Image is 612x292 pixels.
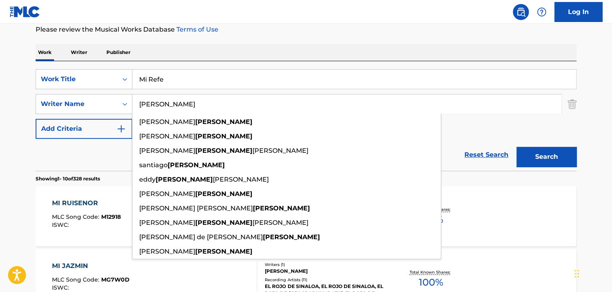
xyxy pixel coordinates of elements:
[52,213,101,220] span: MLC Song Code :
[252,219,308,226] span: [PERSON_NAME]
[418,275,443,290] span: 100 %
[516,147,576,167] button: Search
[139,219,195,226] span: [PERSON_NAME]
[534,4,550,20] div: Help
[263,233,320,241] strong: [PERSON_NAME]
[36,25,576,34] p: Please review the Musical Works Database
[139,132,195,140] span: [PERSON_NAME]
[139,147,195,154] span: [PERSON_NAME]
[139,161,168,169] span: santiago
[139,233,263,241] span: [PERSON_NAME] de [PERSON_NAME]
[513,4,529,20] a: Public Search
[409,269,452,275] p: Total Known Shares:
[36,44,54,61] p: Work
[195,190,252,198] strong: [PERSON_NAME]
[213,176,269,183] span: [PERSON_NAME]
[195,147,252,154] strong: [PERSON_NAME]
[36,69,576,171] form: Search Form
[10,6,40,18] img: MLC Logo
[139,176,156,183] span: eddy
[139,118,195,126] span: [PERSON_NAME]
[52,276,101,283] span: MLC Song Code :
[139,204,253,212] span: [PERSON_NAME] [PERSON_NAME]
[36,186,576,246] a: MI RUISENORMLC Song Code:M12918ISWC:Writers (3)[PERSON_NAME], [PERSON_NAME], [PERSON_NAME]Recordi...
[101,213,121,220] span: M12918
[265,262,386,268] div: Writers ( 1 )
[460,146,512,164] a: Reset Search
[568,94,576,114] img: Delete Criterion
[104,44,133,61] p: Publisher
[195,132,252,140] strong: [PERSON_NAME]
[139,248,195,255] span: [PERSON_NAME]
[253,204,310,212] strong: [PERSON_NAME]
[101,276,130,283] span: MG7W0D
[572,254,612,292] iframe: Chat Widget
[36,119,132,139] button: Add Criteria
[537,7,546,17] img: help
[52,284,71,291] span: ISWC :
[168,161,225,169] strong: [PERSON_NAME]
[554,2,602,22] a: Log In
[156,176,213,183] strong: [PERSON_NAME]
[41,74,113,84] div: Work Title
[175,26,218,33] a: Terms of Use
[516,7,526,17] img: search
[68,44,90,61] p: Writer
[41,99,113,109] div: Writer Name
[52,221,71,228] span: ISWC :
[36,175,100,182] p: Showing 1 - 10 of 328 results
[574,262,579,286] div: Drag
[52,261,130,271] div: MI JAZMIN
[195,248,252,255] strong: [PERSON_NAME]
[116,124,126,134] img: 9d2ae6d4665cec9f34b9.svg
[265,277,386,283] div: Recording Artists ( 11 )
[52,198,121,208] div: MI RUISENOR
[195,219,252,226] strong: [PERSON_NAME]
[195,118,252,126] strong: [PERSON_NAME]
[252,147,308,154] span: [PERSON_NAME]
[139,190,195,198] span: [PERSON_NAME]
[265,268,386,275] div: [PERSON_NAME]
